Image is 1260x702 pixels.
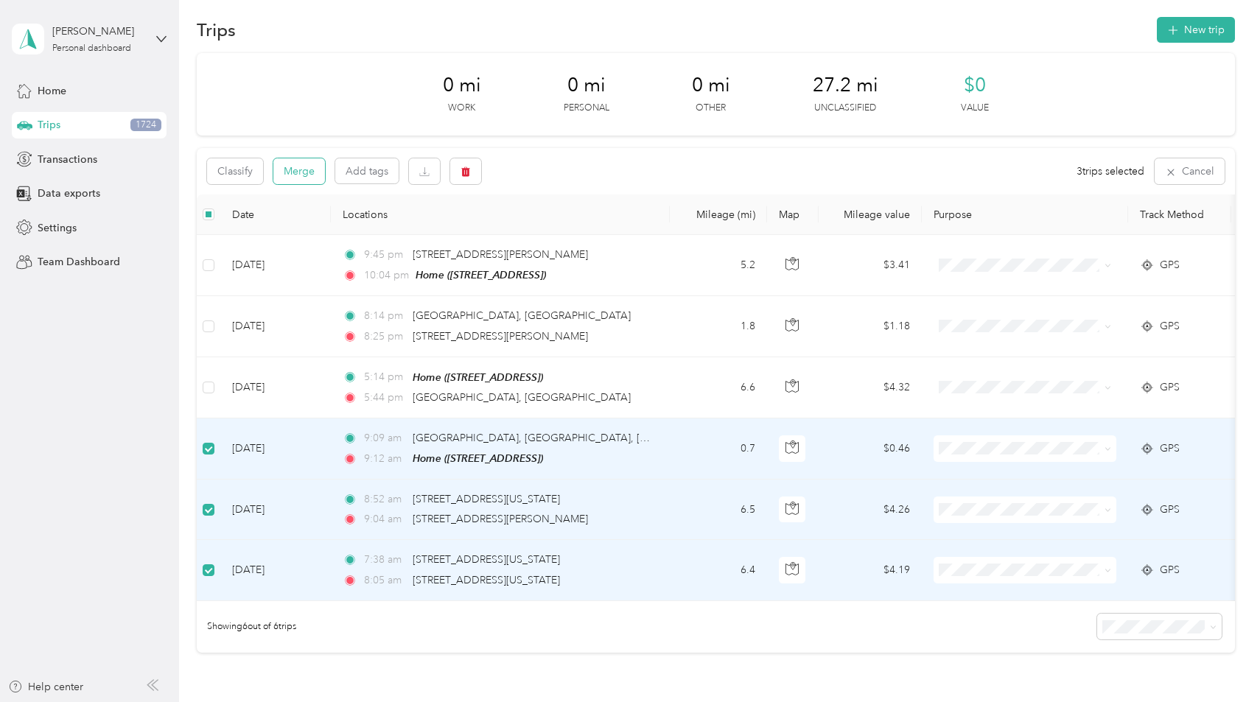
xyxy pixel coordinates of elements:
[130,119,161,132] span: 1724
[670,235,767,296] td: 5.2
[413,330,588,343] span: [STREET_ADDRESS][PERSON_NAME]
[220,235,331,296] td: [DATE]
[413,432,743,444] span: [GEOGRAPHIC_DATA], [GEOGRAPHIC_DATA], [GEOGRAPHIC_DATA]
[197,22,236,38] h1: Trips
[413,371,543,383] span: Home ([STREET_ADDRESS])
[670,480,767,540] td: 6.5
[961,102,989,115] p: Value
[813,74,878,97] span: 27.2 mi
[670,418,767,480] td: 0.7
[364,329,406,345] span: 8:25 pm
[964,74,986,97] span: $0
[364,451,406,467] span: 9:12 am
[364,247,406,263] span: 9:45 pm
[1160,502,1180,518] span: GPS
[564,102,609,115] p: Personal
[413,391,631,404] span: [GEOGRAPHIC_DATA], [GEOGRAPHIC_DATA]
[38,254,120,270] span: Team Dashboard
[1160,440,1180,457] span: GPS
[38,186,100,201] span: Data exports
[819,235,922,296] td: $3.41
[819,540,922,600] td: $4.19
[38,117,60,133] span: Trips
[364,390,406,406] span: 5:44 pm
[220,357,331,418] td: [DATE]
[331,194,670,235] th: Locations
[767,194,819,235] th: Map
[1077,164,1144,179] span: 3 trips selected
[38,152,97,167] span: Transactions
[413,574,560,586] span: [STREET_ADDRESS][US_STATE]
[413,493,560,505] span: [STREET_ADDRESS][US_STATE]
[364,308,406,324] span: 8:14 pm
[1160,318,1180,334] span: GPS
[364,491,406,508] span: 8:52 am
[448,102,475,115] p: Work
[1155,158,1225,184] button: Cancel
[670,296,767,357] td: 1.8
[364,267,409,284] span: 10:04 pm
[922,194,1128,235] th: Purpose
[567,74,606,97] span: 0 mi
[335,158,399,183] button: Add tags
[670,540,767,600] td: 6.4
[1157,17,1235,43] button: New trip
[220,540,331,600] td: [DATE]
[413,513,588,525] span: [STREET_ADDRESS][PERSON_NAME]
[8,679,83,695] button: Help center
[364,552,406,568] span: 7:38 am
[443,74,481,97] span: 0 mi
[413,248,588,261] span: [STREET_ADDRESS][PERSON_NAME]
[52,44,131,53] div: Personal dashboard
[819,480,922,540] td: $4.26
[38,83,66,99] span: Home
[207,158,263,184] button: Classify
[416,269,546,281] span: Home ([STREET_ADDRESS])
[819,418,922,480] td: $0.46
[696,102,726,115] p: Other
[814,102,876,115] p: Unclassified
[364,511,406,527] span: 9:04 am
[52,24,144,39] div: [PERSON_NAME]
[413,553,560,566] span: [STREET_ADDRESS][US_STATE]
[819,194,922,235] th: Mileage value
[273,158,325,184] button: Merge
[364,572,406,589] span: 8:05 am
[1160,379,1180,396] span: GPS
[364,430,406,446] span: 9:09 am
[413,309,631,322] span: [GEOGRAPHIC_DATA], [GEOGRAPHIC_DATA]
[220,194,331,235] th: Date
[1128,194,1231,235] th: Track Method
[38,220,77,236] span: Settings
[220,296,331,357] td: [DATE]
[670,194,767,235] th: Mileage (mi)
[692,74,730,97] span: 0 mi
[413,452,543,464] span: Home ([STREET_ADDRESS])
[1160,257,1180,273] span: GPS
[1177,619,1260,702] iframe: Everlance-gr Chat Button Frame
[220,480,331,540] td: [DATE]
[819,357,922,418] td: $4.32
[364,369,406,385] span: 5:14 pm
[1160,562,1180,578] span: GPS
[197,620,296,633] span: Showing 6 out of 6 trips
[670,357,767,418] td: 6.6
[819,296,922,357] td: $1.18
[220,418,331,480] td: [DATE]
